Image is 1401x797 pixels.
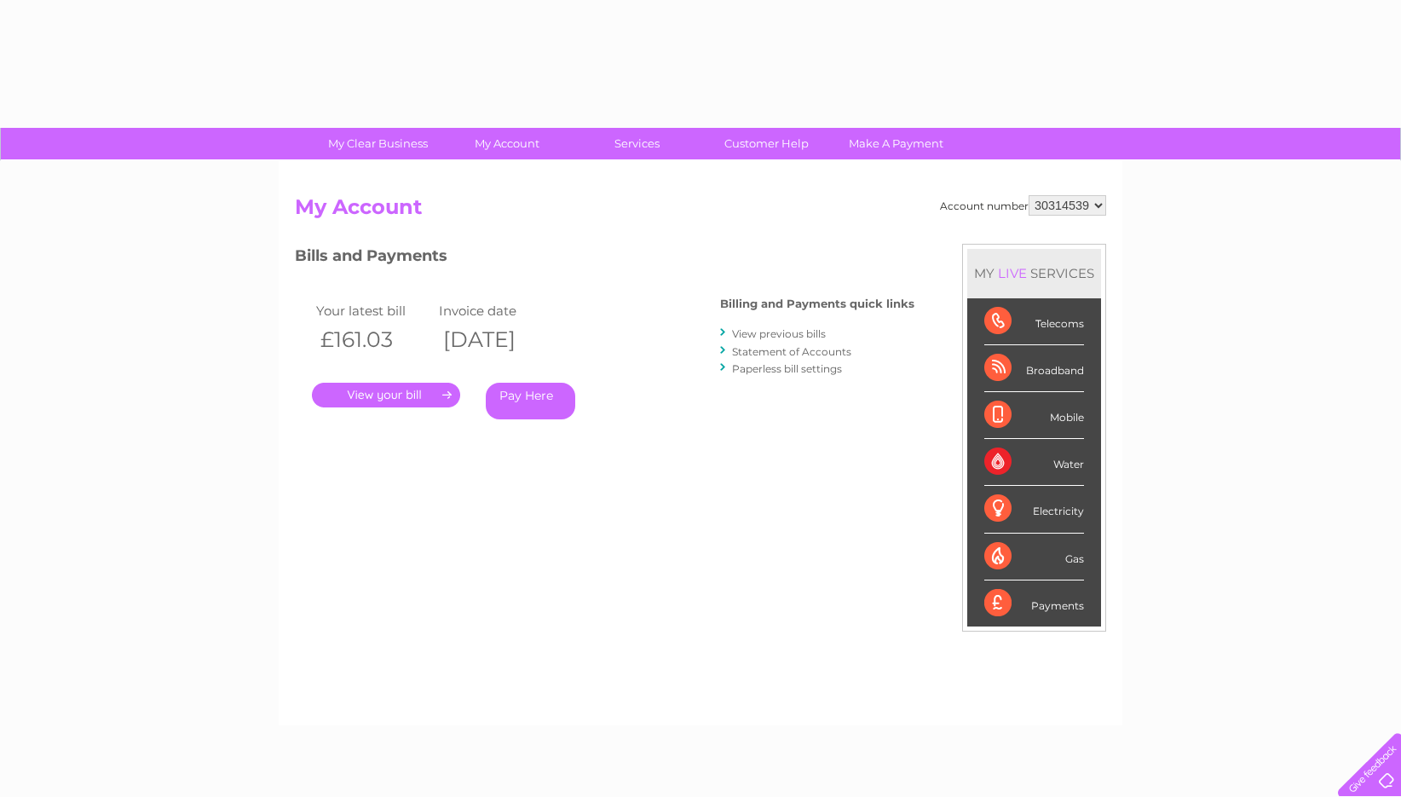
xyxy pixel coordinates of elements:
div: Account number [940,195,1106,216]
div: Water [984,439,1084,486]
a: Pay Here [486,383,575,419]
a: Services [567,128,707,159]
a: My Clear Business [308,128,448,159]
a: View previous bills [732,327,826,340]
a: Paperless bill settings [732,362,842,375]
div: Gas [984,534,1084,580]
div: Electricity [984,486,1084,533]
a: Statement of Accounts [732,345,851,358]
div: MY SERVICES [967,249,1101,297]
h2: My Account [295,195,1106,228]
div: Mobile [984,392,1084,439]
td: Invoice date [435,299,557,322]
th: £161.03 [312,322,435,357]
h3: Bills and Payments [295,244,914,274]
div: LIVE [995,265,1030,281]
div: Broadband [984,345,1084,392]
div: Telecoms [984,298,1084,345]
a: . [312,383,460,407]
th: [DATE] [435,322,557,357]
a: Make A Payment [826,128,966,159]
a: My Account [437,128,578,159]
td: Your latest bill [312,299,435,322]
a: Customer Help [696,128,837,159]
div: Payments [984,580,1084,627]
h4: Billing and Payments quick links [720,297,914,310]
